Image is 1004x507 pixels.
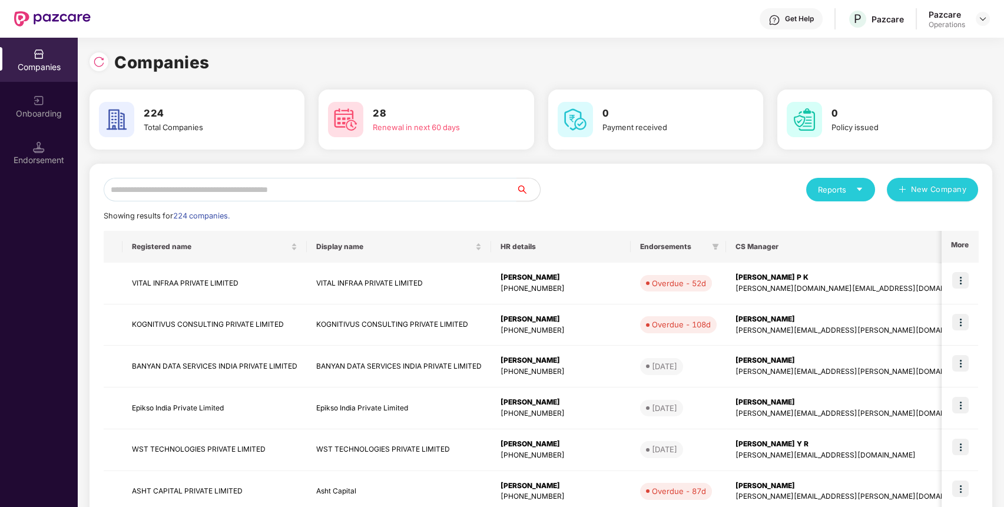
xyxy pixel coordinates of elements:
span: P [854,12,861,26]
span: Endorsements [640,242,707,251]
img: svg+xml;base64,PHN2ZyB4bWxucz0iaHR0cDovL3d3dy53My5vcmcvMjAwMC9zdmciIHdpZHRoPSI2MCIgaGVpZ2h0PSI2MC... [558,102,593,137]
button: search [516,178,541,201]
div: [PERSON_NAME] P K [735,272,974,283]
td: VITAL INFRAA PRIVATE LIMITED [122,263,307,304]
img: New Pazcare Logo [14,11,91,26]
div: [PERSON_NAME][EMAIL_ADDRESS][PERSON_NAME][DOMAIN_NAME] [735,366,974,377]
div: [DATE] [652,360,677,372]
img: icon [952,314,969,330]
div: Reports [818,184,863,195]
img: icon [952,397,969,413]
span: Registered name [132,242,289,251]
span: New Company [911,184,967,195]
img: icon [952,481,969,497]
div: [PERSON_NAME] [501,355,621,366]
span: Display name [316,242,473,251]
div: [DATE] [652,443,677,455]
img: svg+xml;base64,PHN2ZyB4bWxucz0iaHR0cDovL3d3dy53My5vcmcvMjAwMC9zdmciIHdpZHRoPSI2MCIgaGVpZ2h0PSI2MC... [99,102,134,137]
span: filter [710,240,721,254]
th: More [942,231,978,263]
div: [PERSON_NAME][EMAIL_ADDRESS][PERSON_NAME][DOMAIN_NAME] [735,491,974,502]
img: svg+xml;base64,PHN2ZyB4bWxucz0iaHR0cDovL3d3dy53My5vcmcvMjAwMC9zdmciIHdpZHRoPSI2MCIgaGVpZ2h0PSI2MC... [328,102,363,137]
h3: 224 [144,106,271,121]
span: caret-down [856,185,863,193]
div: [PHONE_NUMBER] [501,325,621,336]
span: 224 companies. [173,211,230,220]
td: KOGNITIVUS CONSULTING PRIVATE LIMITED [122,304,307,346]
div: Payment received [602,121,730,133]
h1: Companies [114,49,210,75]
td: WST TECHNOLOGIES PRIVATE LIMITED [307,429,491,471]
img: svg+xml;base64,PHN2ZyBpZD0iRHJvcGRvd24tMzJ4MzIiIHhtbG5zPSJodHRwOi8vd3d3LnczLm9yZy8yMDAwL3N2ZyIgd2... [978,14,988,24]
div: [PHONE_NUMBER] [501,408,621,419]
div: [PERSON_NAME] [735,355,974,366]
th: Registered name [122,231,307,263]
td: WST TECHNOLOGIES PRIVATE LIMITED [122,429,307,471]
img: svg+xml;base64,PHN2ZyB3aWR0aD0iMTQuNSIgaGVpZ2h0PSIxNC41IiB2aWV3Qm94PSIwIDAgMTYgMTYiIGZpbGw9Im5vbm... [33,141,45,153]
img: icon [952,355,969,372]
div: [DATE] [652,402,677,414]
div: [PERSON_NAME] [501,314,621,325]
div: [PERSON_NAME][EMAIL_ADDRESS][PERSON_NAME][DOMAIN_NAME] [735,325,974,336]
h3: 28 [373,106,501,121]
div: [PHONE_NUMBER] [501,283,621,294]
span: CS Manager [735,242,965,251]
div: [PHONE_NUMBER] [501,366,621,377]
img: icon [952,272,969,289]
div: Policy issued [831,121,959,133]
div: [PERSON_NAME] [735,314,974,325]
span: Showing results for [104,211,230,220]
td: VITAL INFRAA PRIVATE LIMITED [307,263,491,304]
div: Pazcare [929,9,965,20]
div: [PERSON_NAME] [501,272,621,283]
div: [PERSON_NAME] [501,397,621,408]
td: KOGNITIVUS CONSULTING PRIVATE LIMITED [307,304,491,346]
td: Epikso India Private Limited [307,387,491,429]
div: Get Help [785,14,814,24]
div: [PERSON_NAME] Y R [735,439,974,450]
div: [PERSON_NAME][EMAIL_ADDRESS][PERSON_NAME][DOMAIN_NAME] [735,408,974,419]
div: Overdue - 108d [652,319,711,330]
img: svg+xml;base64,PHN2ZyBpZD0iQ29tcGFuaWVzIiB4bWxucz0iaHR0cDovL3d3dy53My5vcmcvMjAwMC9zdmciIHdpZHRoPS... [33,48,45,60]
div: Overdue - 87d [652,485,706,497]
div: Overdue - 52d [652,277,706,289]
th: HR details [491,231,631,263]
h3: 0 [602,106,730,121]
div: [PHONE_NUMBER] [501,450,621,461]
h3: 0 [831,106,959,121]
div: Pazcare [872,14,904,25]
img: icon [952,439,969,455]
span: plus [899,185,906,195]
span: search [516,185,540,194]
div: [PERSON_NAME] [501,481,621,492]
span: filter [712,243,719,250]
div: Renewal in next 60 days [373,121,501,133]
div: [PERSON_NAME][DOMAIN_NAME][EMAIL_ADDRESS][DOMAIN_NAME] [735,283,974,294]
img: svg+xml;base64,PHN2ZyBpZD0iUmVsb2FkLTMyeDMyIiB4bWxucz0iaHR0cDovL3d3dy53My5vcmcvMjAwMC9zdmciIHdpZH... [93,56,105,68]
button: plusNew Company [887,178,978,201]
div: [PERSON_NAME] [501,439,621,450]
img: svg+xml;base64,PHN2ZyBpZD0iSGVscC0zMngzMiIgeG1sbnM9Imh0dHA6Ly93d3cudzMub3JnLzIwMDAvc3ZnIiB3aWR0aD... [768,14,780,26]
td: BANYAN DATA SERVICES INDIA PRIVATE LIMITED [307,346,491,387]
th: Display name [307,231,491,263]
div: [PERSON_NAME] [735,397,974,408]
img: svg+xml;base64,PHN2ZyB3aWR0aD0iMjAiIGhlaWdodD0iMjAiIHZpZXdCb3g9IjAgMCAyMCAyMCIgZmlsbD0ibm9uZSIgeG... [33,95,45,107]
div: [PERSON_NAME] [735,481,974,492]
td: BANYAN DATA SERVICES INDIA PRIVATE LIMITED [122,346,307,387]
div: [PHONE_NUMBER] [501,491,621,502]
div: Total Companies [144,121,271,133]
div: Operations [929,20,965,29]
div: [PERSON_NAME][EMAIL_ADDRESS][DOMAIN_NAME] [735,450,974,461]
td: Epikso India Private Limited [122,387,307,429]
img: svg+xml;base64,PHN2ZyB4bWxucz0iaHR0cDovL3d3dy53My5vcmcvMjAwMC9zdmciIHdpZHRoPSI2MCIgaGVpZ2h0PSI2MC... [787,102,822,137]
